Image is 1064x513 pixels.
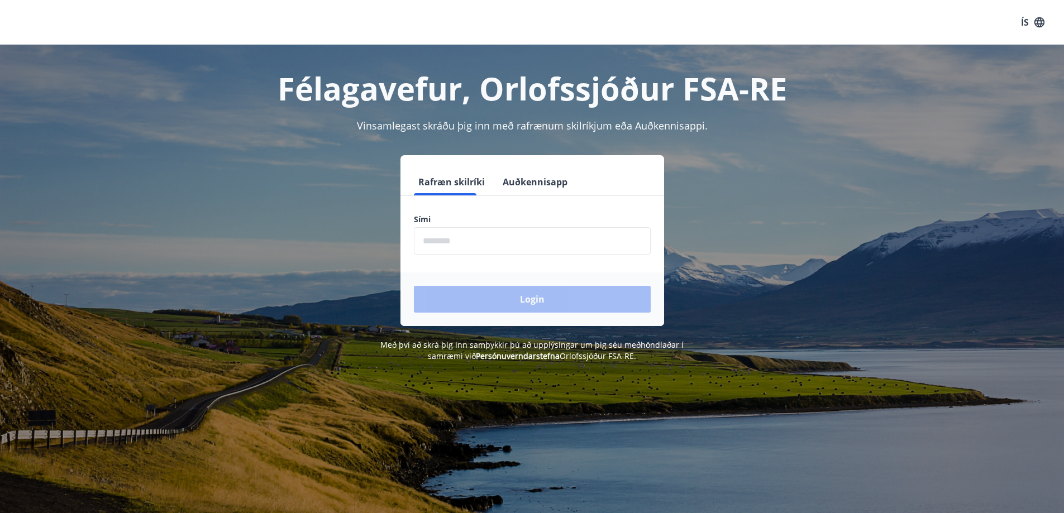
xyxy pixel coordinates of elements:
[144,67,921,109] h1: Félagavefur, Orlofssjóður FSA-RE
[1015,12,1051,32] button: ÍS
[476,351,560,361] a: Persónuverndarstefna
[357,119,708,132] span: Vinsamlegast skráðu þig inn með rafrænum skilríkjum eða Auðkennisappi.
[380,339,684,361] span: Með því að skrá þig inn samþykkir þú að upplýsingar um þig séu meðhöndlaðar í samræmi við Orlofss...
[414,214,651,225] label: Sími
[414,169,489,195] button: Rafræn skilríki
[498,169,572,195] button: Auðkennisapp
